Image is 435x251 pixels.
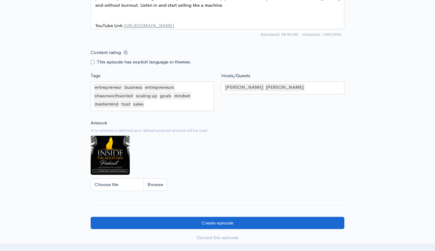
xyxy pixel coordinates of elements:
[94,100,119,108] div: mastermind
[91,217,344,229] input: Create episode
[159,92,172,100] div: goals
[97,59,191,66] label: This episode has explicit language or themes.
[91,72,100,79] label: Tags
[123,84,143,91] div: business
[91,46,121,59] label: Content rating
[302,32,341,37] span: 1659/2000
[265,84,305,91] div: [PERSON_NAME]
[135,92,158,100] div: scaling up
[91,231,344,244] a: Discard this episode
[132,100,144,108] div: sales
[144,84,175,91] div: entrepreneurs
[124,23,174,28] span: [URL][DOMAIN_NAME]
[94,84,122,91] div: entrepreneur
[221,72,250,79] label: Hosts/Guests
[91,127,344,134] small: If no artwork is selected your default podcast artwork will be used
[120,100,131,108] div: trust
[95,23,174,28] span: YouTube Link:
[261,32,298,37] span: Autosaved: 08:56 AM
[224,84,264,91] div: [PERSON_NAME]
[94,92,134,100] div: shawnwolfswinkel
[173,92,191,100] div: mindset
[91,120,107,127] label: Artwork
